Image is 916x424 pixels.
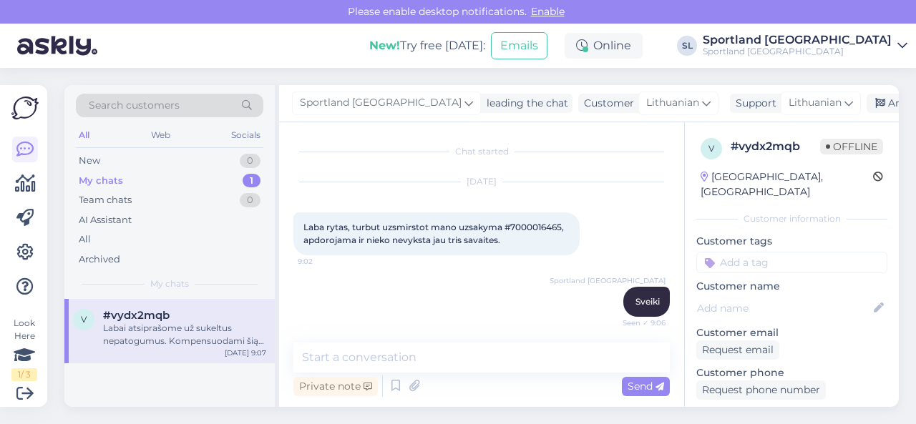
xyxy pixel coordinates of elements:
[300,95,462,111] span: Sportland [GEOGRAPHIC_DATA]
[293,145,670,158] div: Chat started
[578,96,634,111] div: Customer
[79,252,120,267] div: Archived
[240,193,260,207] div: 0
[646,95,699,111] span: Lithuanian
[696,279,887,294] p: Customer name
[103,309,170,322] span: #vydx2mqb
[81,314,87,325] span: v
[79,232,91,247] div: All
[11,368,37,381] div: 1 / 3
[635,296,660,307] span: Sveiki
[696,325,887,340] p: Customer email
[79,174,123,188] div: My chats
[696,234,887,249] p: Customer tags
[293,175,670,188] div: [DATE]
[243,174,260,188] div: 1
[228,126,263,144] div: Socials
[79,193,132,207] div: Team chats
[697,300,871,316] input: Add name
[225,347,266,358] div: [DATE] 9:07
[696,212,887,225] div: Customer information
[150,277,189,290] span: My chats
[303,222,566,245] span: Laba rytas, turbut uzsmirstot mano uzsakyma #7000016465, apdorojama ir nieko nevyksta jau tris sa...
[820,139,883,154] span: Offline
[565,33,643,59] div: Online
[481,96,568,111] div: leading the chat
[369,37,485,54] div: Try free [DATE]:
[703,34,907,57] a: Sportland [GEOGRAPHIC_DATA]Sportland [GEOGRAPHIC_DATA]
[148,126,173,144] div: Web
[11,97,39,119] img: Askly Logo
[628,380,664,393] span: Send
[696,252,887,273] input: Add a tag
[369,39,400,52] b: New!
[293,377,378,396] div: Private note
[703,34,892,46] div: Sportland [GEOGRAPHIC_DATA]
[703,46,892,57] div: Sportland [GEOGRAPHIC_DATA]
[612,317,666,328] span: Seen ✓ 9:06
[708,143,714,154] span: v
[79,213,132,227] div: AI Assistant
[730,96,776,111] div: Support
[240,154,260,168] div: 0
[696,340,779,360] div: Request email
[103,322,266,347] div: Labai atsiprašome už sukeltus nepatogumus. Kompensuodami šią nepatogią situaciją galime Jums sute...
[527,5,569,18] span: Enable
[789,95,842,111] span: Lithuanian
[76,126,92,144] div: All
[298,256,351,267] span: 9:02
[550,275,666,286] span: Sportland [GEOGRAPHIC_DATA]
[696,380,826,400] div: Request phone number
[491,32,547,59] button: Emails
[696,365,887,380] p: Customer phone
[677,36,697,56] div: SL
[11,317,37,381] div: Look Here
[79,154,100,168] div: New
[731,138,820,155] div: # vydx2mqb
[701,169,873,199] div: [GEOGRAPHIC_DATA], [GEOGRAPHIC_DATA]
[89,98,180,113] span: Search customers
[696,405,887,420] p: Visited pages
